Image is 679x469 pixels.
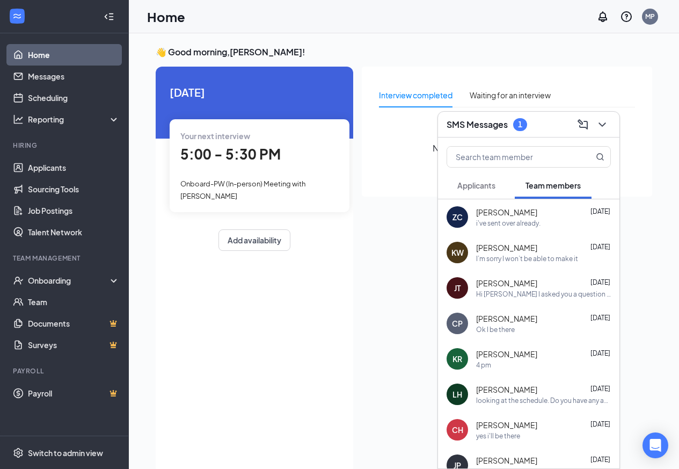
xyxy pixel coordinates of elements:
span: [DATE] [590,243,610,251]
h1: Home [147,8,185,26]
div: Switch to admin view [28,448,103,458]
div: Hiring [13,141,118,150]
svg: QuestionInfo [620,10,633,23]
button: ComposeMessage [574,116,592,133]
span: [PERSON_NAME] [476,455,537,466]
span: [DATE] [590,456,610,464]
div: KR [452,353,462,364]
a: Scheduling [28,87,120,109]
span: Applicants [457,181,495,190]
h3: SMS Messages [447,119,508,131]
svg: Analysis [13,114,24,125]
span: Onboard-PW (In-person) Meeting with [PERSON_NAME] [180,179,305,200]
a: Team [28,291,120,313]
svg: ChevronDown [596,118,609,131]
span: Team members [525,181,581,190]
a: Applicants [28,157,120,178]
a: Job Postings [28,200,120,221]
div: CP [452,318,463,329]
div: Waiting for an interview [470,89,551,101]
svg: UserCheck [13,275,24,286]
span: [DATE] [590,385,610,393]
span: [DATE] [590,207,610,215]
span: [PERSON_NAME] [476,420,537,430]
span: [DATE] [590,420,610,428]
div: Hi [PERSON_NAME] I asked you a question and you make the schedules correct? [476,290,611,299]
div: Open Intercom Messenger [643,432,668,458]
span: [DATE] [170,84,339,100]
a: Home [28,44,120,66]
button: Add availability [218,229,290,251]
span: [PERSON_NAME] [476,242,537,253]
a: PayrollCrown [28,383,120,404]
span: [DATE] [590,349,610,357]
button: ChevronDown [594,116,611,133]
svg: Settings [13,448,24,458]
div: LH [452,389,462,400]
div: ZC [452,212,463,222]
a: DocumentsCrown [28,313,120,334]
div: Ok I be there [476,325,515,334]
span: No follow-up needed at the moment [433,141,582,155]
span: [PERSON_NAME] [476,278,537,288]
div: 4 pm [476,360,491,370]
div: CH [452,424,463,435]
div: looking at the schedule. Do you have any availability on every other [DATE] starting the 21st jus... [476,396,611,405]
div: I’m sorry I won’t be able to make it [476,254,578,263]
div: 1 [518,120,522,129]
a: Talent Network [28,221,120,243]
svg: WorkstreamLogo [12,11,23,21]
span: [PERSON_NAME] [476,349,537,359]
span: [DATE] [590,314,610,322]
div: Interview completed [379,89,452,101]
svg: ComposeMessage [576,118,589,131]
div: Team Management [13,254,118,263]
div: yes i'll be there [476,431,520,441]
span: [DATE] [590,278,610,286]
svg: Notifications [596,10,609,23]
span: [PERSON_NAME] [476,384,537,395]
svg: Collapse [104,11,114,22]
span: Your next interview [180,131,250,141]
span: [PERSON_NAME] [476,313,537,324]
a: Messages [28,66,120,87]
span: 5:00 - 5:30 PM [180,145,281,163]
div: MP [645,12,655,21]
div: Reporting [28,114,120,125]
svg: MagnifyingGlass [596,153,604,161]
div: Payroll [13,366,118,376]
input: Search team member [447,147,574,167]
h3: 👋 Good morning, [PERSON_NAME] ! [156,46,652,58]
div: JT [454,283,461,293]
div: i've sent over already. [476,219,541,228]
a: Sourcing Tools [28,178,120,200]
a: SurveysCrown [28,334,120,356]
div: KW [451,247,464,258]
div: Onboarding [28,275,111,286]
span: [PERSON_NAME] [476,207,537,218]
